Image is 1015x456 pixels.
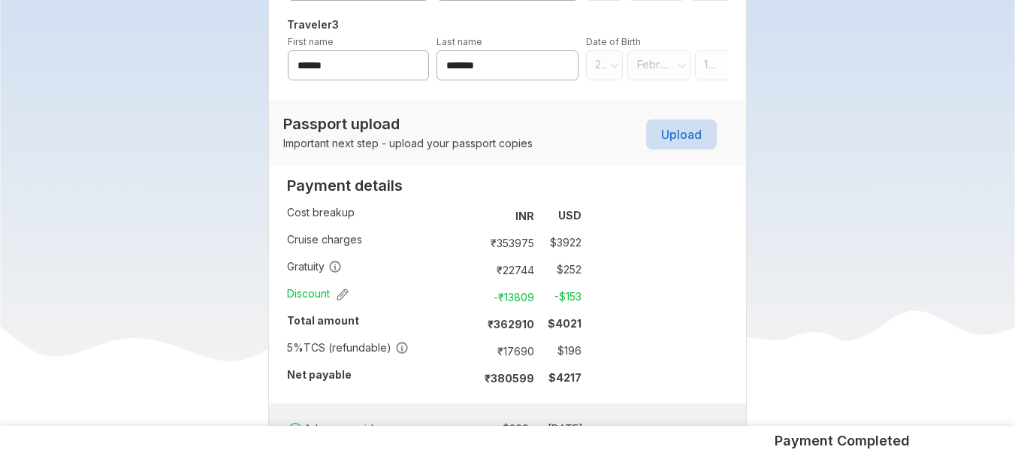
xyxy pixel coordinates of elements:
strong: INR [515,210,534,222]
span: Gratuity [287,259,342,274]
td: $ 252 [540,259,582,280]
h2: Passport upload [283,115,533,133]
svg: angle down [727,58,736,73]
button: Upload [646,119,717,149]
td: : [470,283,477,310]
td: -₹ 13809 [477,286,540,307]
strong: ₹ 380599 [485,372,534,385]
td: : [470,364,477,391]
label: First name [288,36,334,47]
label: Last name [437,36,482,47]
h5: Traveler 3 [284,16,732,34]
strong: ₹ 362910 [488,318,534,331]
h2: Payment details [287,177,582,195]
span: Discount [287,286,349,301]
strong: $ 4217 [548,371,582,384]
td: ₹ 353975 [477,232,540,253]
td: Cost breakup [287,202,470,229]
td: Cruise charges [287,229,470,256]
div: 5 % [287,340,304,355]
td: : [470,310,477,337]
strong: $ 4021 [548,317,582,330]
td: $ 3922 [540,232,582,253]
td: ₹ 22744 [477,259,540,280]
td: Advance paid [286,415,440,442]
td: : [440,415,446,442]
strong: USD [558,209,582,222]
p: Important next step - upload your passport copies [283,136,533,151]
td: : [470,256,477,283]
span: February [636,57,672,72]
strong: Total amount [287,314,359,327]
span: TCS (refundable) [287,340,409,355]
label: Date of Birth [586,36,641,47]
strong: Net payable [287,368,352,381]
span: 1961 [704,57,723,72]
h5: Payment Completed [775,432,910,450]
span: 24 [595,57,606,72]
td: $ 196 [540,340,582,361]
td: $ 369 on [DATE] [446,418,583,439]
td: : [470,337,477,364]
td: : [470,229,477,256]
td: ₹ 17690 [477,340,540,361]
svg: angle down [610,58,619,73]
td: -$ 153 [540,286,582,307]
svg: angle down [678,58,687,73]
td: : [470,202,477,229]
